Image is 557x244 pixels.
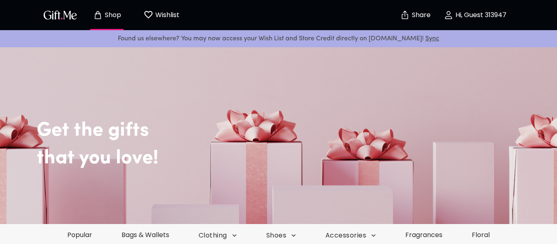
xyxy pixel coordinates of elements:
[41,10,80,20] button: GiftMe Logo
[425,35,439,42] a: Sync
[311,231,391,240] button: Accessories
[252,231,311,240] button: Shoes
[139,2,184,28] button: Wishlist page
[457,230,504,240] a: Floral
[153,10,179,20] p: Wishlist
[199,231,237,240] span: Clothing
[453,12,506,19] p: Hi, Guest 313947
[401,1,429,29] button: Share
[37,95,557,143] h2: Get the gifts
[266,231,296,240] span: Shoes
[391,230,457,240] a: Fragrances
[107,230,184,240] a: Bags & Wallets
[325,231,376,240] span: Accessories
[103,12,121,19] p: Shop
[42,9,79,21] img: GiftMe Logo
[184,231,252,240] button: Clothing
[53,230,107,240] a: Popular
[7,33,550,44] p: Found us elsewhere? You may now access your Wish List and Store Credit directly on [DOMAIN_NAME]!
[84,2,129,28] button: Store page
[400,10,410,20] img: secure
[434,2,516,28] button: Hi, Guest 313947
[37,147,557,170] h2: that you love!
[410,12,431,19] p: Share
